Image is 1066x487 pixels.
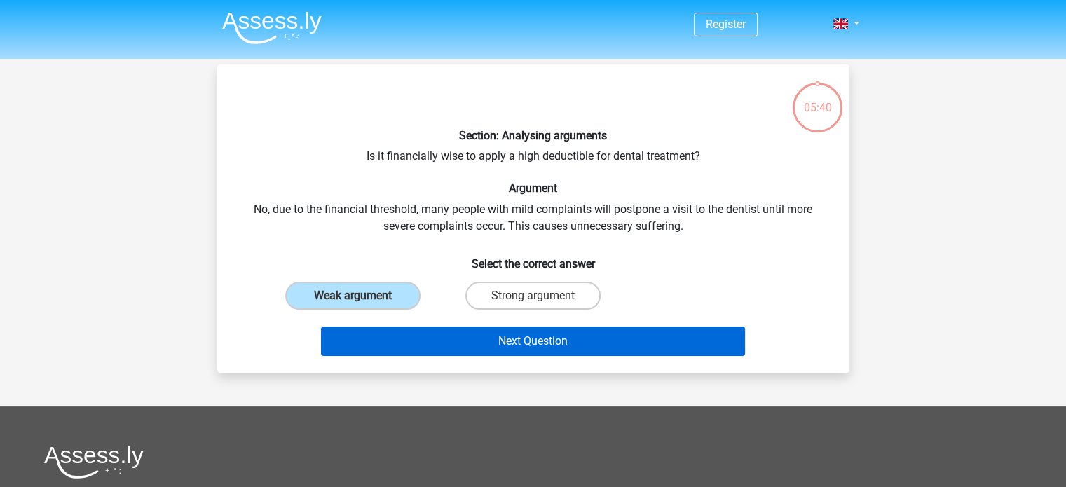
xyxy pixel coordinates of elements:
h6: Argument [240,181,827,195]
button: Next Question [321,327,745,356]
h6: Select the correct answer [240,246,827,270]
h6: Section: Analysing arguments [240,129,827,142]
a: Register [706,18,746,31]
label: Strong argument [465,282,601,310]
img: Assessly [222,11,322,44]
div: 05:40 [791,81,844,116]
img: Assessly logo [44,446,144,479]
label: Weak argument [285,282,421,310]
div: Is it financially wise to apply a high deductible for dental treatment? No, due to the financial ... [223,76,844,362]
